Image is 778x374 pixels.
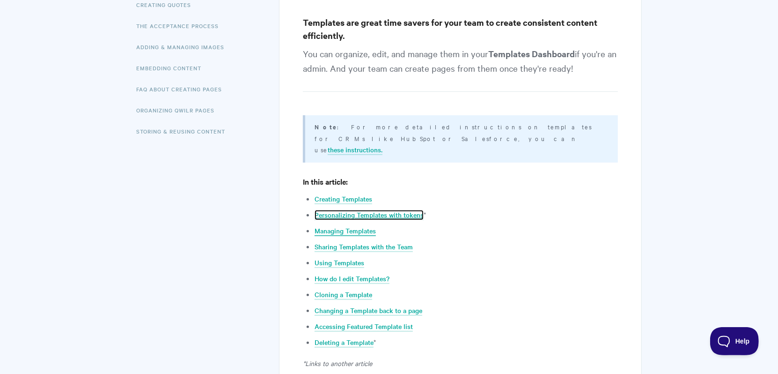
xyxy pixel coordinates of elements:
[315,122,337,131] b: Note
[328,145,382,155] a: these instructions.
[136,122,232,141] a: Storing & Reusing Content
[315,242,413,252] a: Sharing Templates with the Team
[315,337,374,348] a: Deleting a Template
[315,226,376,236] a: Managing Templates
[315,210,424,220] a: Personalizing Templates with tokens
[488,48,575,60] strong: Templates Dashboard
[315,258,364,268] a: Using Templates
[315,306,422,316] a: Changing a Template back to a page
[315,322,413,332] a: Accessing Featured Template list
[136,37,231,56] a: Adding & Managing Images
[303,16,618,42] h3: Templates are great time savers for your team to create consistent content efficiently.
[303,46,618,92] p: You can organize, edit, and manage them in your if you're an admin. And your team can create page...
[315,274,389,284] a: How do I edit Templates?
[710,327,759,355] iframe: Toggle Customer Support
[136,59,208,77] a: Embedding Content
[315,121,606,155] p: : For more detailed instructions on templates for CRMs like HubSpot or Salesforce, you can use
[315,194,372,204] a: Creating Templates
[303,359,372,368] em: *Links to another article
[303,176,348,187] strong: In this article:
[136,101,221,120] a: Organizing Qwilr Pages
[136,16,226,35] a: The Acceptance Process
[315,290,372,300] a: Cloning a Template
[136,80,229,98] a: FAQ About Creating Pages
